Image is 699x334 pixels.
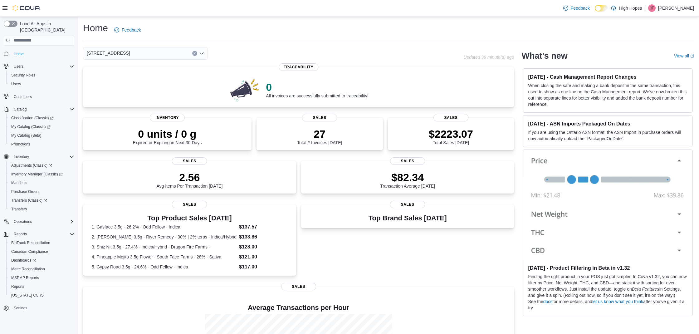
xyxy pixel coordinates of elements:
[690,54,694,58] svg: External link
[9,265,74,273] span: Metrc Reconciliation
[229,77,261,102] img: 0
[172,201,207,208] span: Sales
[92,234,237,240] dt: 2. [PERSON_NAME] 3.5g - River Remedy - 30% | 2% terps - Indica/Hybrid
[156,171,222,184] p: 2.56
[266,81,368,93] p: 0
[6,187,77,196] button: Purchase Orders
[6,122,77,131] a: My Catalog (Classic)
[199,51,204,56] button: Open list of options
[11,93,74,101] span: Customers
[156,171,222,189] div: Avg Items Per Transaction [DATE]
[9,188,42,195] a: Purchase Orders
[14,94,32,99] span: Customers
[14,219,32,224] span: Operations
[11,81,21,86] span: Users
[9,71,74,79] span: Security Roles
[11,63,74,70] span: Users
[14,232,27,237] span: Reports
[9,114,56,122] a: Classification (Classic)
[11,189,40,194] span: Purchase Orders
[11,304,30,312] a: Settings
[92,244,237,250] dt: 3. Shiz Nit 3.5g - 27.4% - Indica/Hybrid - Dragon Fire Farms -
[11,172,63,177] span: Inventory Manager (Classic)
[528,82,687,107] p: When closing the safe and making a bank deposit in the same transaction, this used to show as one...
[9,239,53,247] a: BioTrack Reconciliation
[648,4,656,12] div: Jason Truong
[11,153,74,160] span: Inventory
[11,63,26,70] button: Users
[192,51,197,56] button: Clear input
[11,163,52,168] span: Adjustments (Classic)
[9,274,42,282] a: MSPMP Reports
[11,50,74,58] span: Home
[11,142,30,147] span: Promotions
[6,205,77,214] button: Transfers
[11,153,32,160] button: Inventory
[543,299,553,304] a: docs
[9,123,74,130] span: My Catalog (Classic)
[11,106,29,113] button: Catalog
[9,114,74,122] span: Classification (Classic)
[11,218,74,225] span: Operations
[1,62,77,71] button: Users
[9,71,38,79] a: Security Roles
[11,133,42,138] span: My Catalog (Beta)
[4,47,74,329] nav: Complex example
[14,306,27,311] span: Settings
[239,253,287,261] dd: $121.00
[528,265,687,271] h3: [DATE] - Product Filtering in Beta in v1.32
[11,267,45,272] span: Metrc Reconciliation
[11,106,74,113] span: Catalog
[390,157,425,165] span: Sales
[521,51,567,61] h2: What's new
[9,123,53,130] a: My Catalog (Classic)
[279,63,318,71] span: Traceability
[9,205,29,213] a: Transfers
[11,124,51,129] span: My Catalog (Classic)
[9,132,74,139] span: My Catalog (Beta)
[528,129,687,142] p: If you are using the Ontario ASN format, the ASN Import in purchase orders will now automatically...
[9,170,74,178] span: Inventory Manager (Classic)
[12,5,41,11] img: Cova
[17,21,74,33] span: Load All Apps in [GEOGRAPHIC_DATA]
[9,265,47,273] a: Metrc Reconciliation
[11,230,74,238] span: Reports
[92,224,237,230] dt: 1. Gasface 3.5g - 26.2% - Odd Fellow - Indica
[1,152,77,161] button: Inventory
[6,131,77,140] button: My Catalog (Beta)
[14,52,24,56] span: Home
[9,132,44,139] a: My Catalog (Beta)
[1,92,77,101] button: Customers
[14,64,23,69] span: Users
[380,171,435,184] p: $82.34
[644,4,646,12] p: |
[11,93,34,101] a: Customers
[1,105,77,114] button: Catalog
[9,80,74,88] span: Users
[11,293,44,298] span: [US_STATE] CCRS
[429,128,473,140] p: $2223.07
[9,274,74,282] span: MSPMP Reports
[133,128,202,140] p: 0 units / 0 g
[239,243,287,251] dd: $128.00
[9,248,51,255] a: Canadian Compliance
[88,304,509,312] h4: Average Transactions per Hour
[281,283,316,290] span: Sales
[11,73,35,78] span: Security Roles
[9,170,65,178] a: Inventory Manager (Classic)
[9,239,74,247] span: BioTrack Reconciliation
[9,292,74,299] span: Washington CCRS
[9,197,74,204] span: Transfers (Classic)
[92,214,287,222] h3: Top Product Sales [DATE]
[592,299,643,304] a: let us know what you think
[369,214,447,222] h3: Top Brand Sales [DATE]
[133,128,202,145] div: Expired or Expiring in Next 30 Days
[9,140,74,148] span: Promotions
[9,205,74,213] span: Transfers
[571,5,590,11] span: Feedback
[297,128,342,140] p: 27
[619,4,642,12] p: High Hopes
[9,248,74,255] span: Canadian Compliance
[658,4,694,12] p: [PERSON_NAME]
